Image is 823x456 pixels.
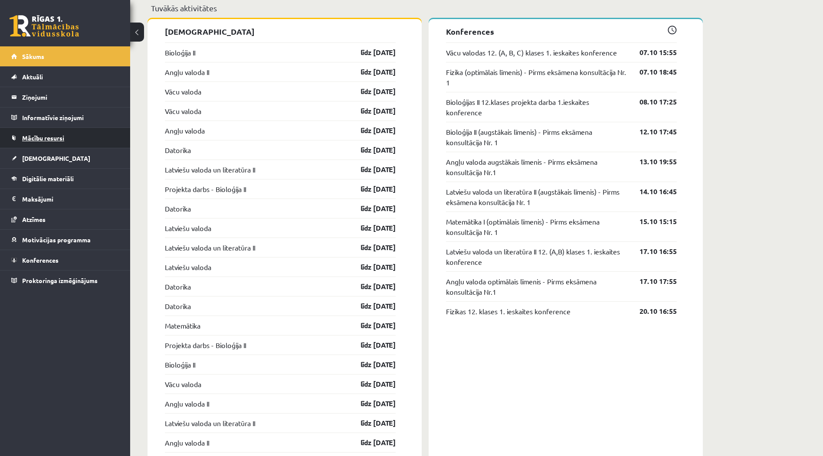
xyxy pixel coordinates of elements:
a: līdz [DATE] [345,106,396,116]
a: Projekta darbs - Bioloģija II [165,340,246,350]
a: 17.10 17:55 [626,276,677,287]
span: Sākums [22,52,44,60]
a: līdz [DATE] [345,86,396,97]
legend: Maksājumi [22,189,119,209]
a: Motivācijas programma [11,230,119,250]
span: Proktoringa izmēģinājums [22,277,98,284]
span: Aktuāli [22,73,43,81]
span: Mācību resursi [22,134,64,142]
a: līdz [DATE] [345,418,396,428]
span: [DEMOGRAPHIC_DATA] [22,154,90,162]
a: Bioloģija II [165,47,195,58]
a: [DEMOGRAPHIC_DATA] [11,148,119,168]
span: Motivācijas programma [22,236,91,244]
a: līdz [DATE] [345,262,396,272]
a: Rīgas 1. Tālmācības vidusskola [10,15,79,37]
a: Latviešu valoda un literatūra II 12. (A,B) klases 1. ieskaites konference [446,246,626,267]
a: Angļu valoda augstākais līmenis - Pirms eksāmena konsultācija Nr.1 [446,156,626,177]
a: Digitālie materiāli [11,169,119,189]
a: 08.10 17:25 [626,97,677,107]
a: 07.10 18:45 [626,67,677,77]
legend: Ziņojumi [22,87,119,107]
a: Latviešu valoda un literatūra II [165,242,255,253]
a: līdz [DATE] [345,379,396,389]
a: 14.10 16:45 [626,186,677,197]
a: līdz [DATE] [345,359,396,370]
a: Informatīvie ziņojumi [11,107,119,127]
a: 07.10 15:55 [626,47,677,58]
a: Vācu valoda [165,86,201,97]
a: Bioloģijas II 12.klases projekta darba 1.ieskaites konference [446,97,626,117]
a: Sākums [11,46,119,66]
a: Bioloģija II (augstākais līmenis) - Pirms eksāmena konsultācija Nr. 1 [446,127,626,147]
a: Mācību resursi [11,128,119,148]
a: Matemātika I (optimālais līmenis) - Pirms eksāmena konsultācija Nr. 1 [446,216,626,237]
a: Bioloģija II [165,359,195,370]
a: Vācu valodas 12. (A, B, C) klases 1. ieskaites konference [446,47,617,58]
a: Vācu valoda [165,106,201,116]
a: Matemātika [165,320,200,331]
p: Tuvākās aktivitātes [151,2,699,14]
a: līdz [DATE] [345,281,396,292]
span: Atzīmes [22,215,46,223]
a: līdz [DATE] [345,184,396,194]
a: līdz [DATE] [345,125,396,136]
a: Vācu valoda [165,379,201,389]
a: Latviešu valoda un literatūra II [165,164,255,175]
a: Atzīmes [11,209,119,229]
a: Datorika [165,301,191,311]
a: Proktoringa izmēģinājums [11,270,119,290]
a: līdz [DATE] [345,203,396,214]
a: Latviešu valoda [165,262,211,272]
a: Maksājumi [11,189,119,209]
a: 13.10 19:55 [626,156,677,167]
a: līdz [DATE] [345,145,396,155]
a: Latviešu valoda un literatūra II (augstākais līmenis) - Pirms eksāmena konsultācija Nr. 1 [446,186,626,207]
a: līdz [DATE] [345,301,396,311]
a: Ziņojumi [11,87,119,107]
legend: Informatīvie ziņojumi [22,107,119,127]
a: līdz [DATE] [345,320,396,331]
a: līdz [DATE] [345,67,396,77]
a: Latviešu valoda [165,223,211,233]
a: 17.10 16:55 [626,246,677,257]
a: Angļu valoda optimālais līmenis - Pirms eksāmena konsultācija Nr.1 [446,276,626,297]
a: līdz [DATE] [345,340,396,350]
a: Angļu valoda II [165,437,209,448]
a: Datorika [165,281,191,292]
a: Angļu valoda II [165,398,209,409]
a: Fizika (optimālais līmenis) - Pirms eksāmena konsultācija Nr. 1 [446,67,626,88]
a: Aktuāli [11,67,119,87]
a: Datorika [165,145,191,155]
a: Latviešu valoda un literatūra II [165,418,255,428]
a: līdz [DATE] [345,164,396,175]
a: līdz [DATE] [345,223,396,233]
a: līdz [DATE] [345,242,396,253]
p: Konferences [446,26,677,37]
span: Konferences [22,256,59,264]
a: Angļu valoda II [165,67,209,77]
p: [DEMOGRAPHIC_DATA] [165,26,396,37]
a: Angļu valoda [165,125,205,136]
a: Fizikas 12. klases 1. ieskaites konference [446,306,571,316]
a: Projekta darbs - Bioloģija II [165,184,246,194]
a: 15.10 15:15 [626,216,677,227]
a: līdz [DATE] [345,47,396,58]
a: līdz [DATE] [345,437,396,448]
span: Digitālie materiāli [22,175,74,182]
a: Datorika [165,203,191,214]
a: 20.10 16:55 [626,306,677,316]
a: līdz [DATE] [345,398,396,409]
a: 12.10 17:45 [626,127,677,137]
a: Konferences [11,250,119,270]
